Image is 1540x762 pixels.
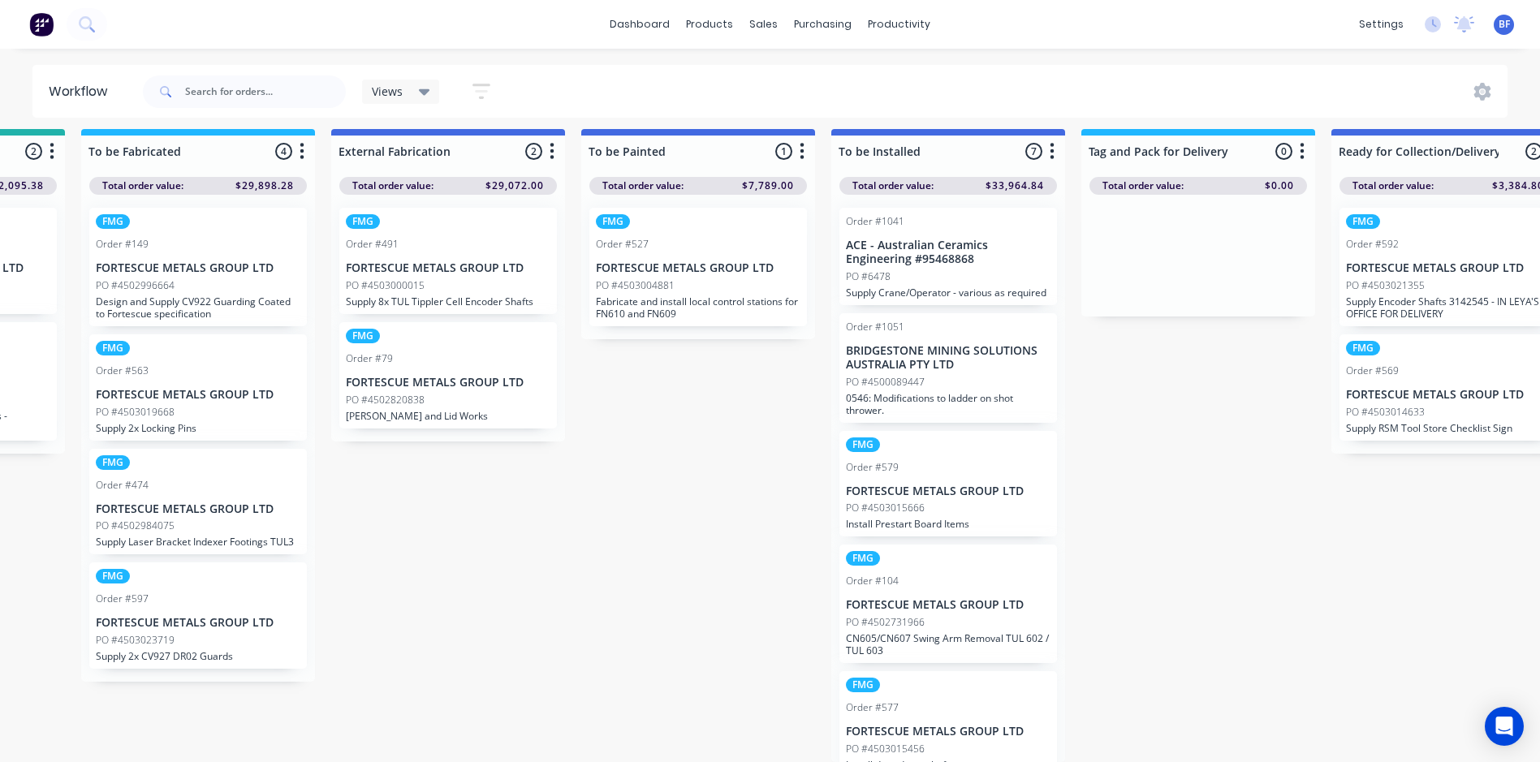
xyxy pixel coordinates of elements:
p: FORTESCUE METALS GROUP LTD [846,484,1050,498]
div: FMGOrder #563FORTESCUE METALS GROUP LTDPO #4503019668Supply 2x Locking Pins [89,334,307,441]
span: Total order value: [352,179,434,193]
div: Order #79 [346,351,393,366]
p: Design and Supply CV922 Guarding Coated to Fortescue specification [96,295,300,320]
span: Total order value: [602,179,684,193]
div: Order #563 [96,364,149,378]
p: PO #4503000015 [346,278,425,293]
div: FMG [346,329,380,343]
p: PO #4503015666 [846,501,925,515]
p: PO #4503014633 [1346,405,1425,420]
a: dashboard [602,12,678,37]
span: $29,898.28 [235,179,294,193]
div: FMG [346,214,380,229]
p: Fabricate and install local control stations for FN610 and FN609 [596,295,800,320]
p: Supply 2x CV927 DR02 Guards [96,650,300,662]
p: FORTESCUE METALS GROUP LTD [346,261,550,275]
span: Total order value: [1352,179,1434,193]
p: Supply Laser Bracket Indexer Footings TUL3 [96,536,300,548]
div: Order #1041ACE - Australian Ceramics Engineering #95468868PO #6478Supply Crane/Operator - various... [839,208,1057,305]
p: CN605/CN607 Swing Arm Removal TUL 602 / TUL 603 [846,632,1050,657]
p: FORTESCUE METALS GROUP LTD [846,725,1050,738]
span: Views [372,83,403,100]
div: Order #1051 [846,320,904,334]
span: BF [1499,17,1510,32]
div: productivity [860,12,938,37]
p: FORTESCUE METALS GROUP LTD [846,598,1050,612]
p: FORTESCUE METALS GROUP LTD [96,388,300,402]
span: $29,072.00 [485,179,544,193]
div: Order #1041 [846,214,904,229]
div: Order #577 [846,700,899,715]
span: $7,789.00 [742,179,794,193]
div: FMG [96,455,130,470]
p: PO #4503004881 [596,278,675,293]
div: Order #491 [346,237,399,252]
div: Order #527 [596,237,649,252]
span: Total order value: [852,179,934,193]
span: $0.00 [1265,179,1294,193]
p: Supply 2x Locking Pins [96,422,300,434]
p: Supply 8x TUL Tippler Cell Encoder Shafts [346,295,550,308]
div: Order #104 [846,574,899,588]
div: Order #597 [96,592,149,606]
p: PO #4503023719 [96,633,175,648]
div: Order #569 [1346,364,1399,378]
p: PO #6478 [846,269,891,284]
div: FMGOrder #579FORTESCUE METALS GROUP LTDPO #4503015666Install Prestart Board Items [839,431,1057,537]
div: FMGOrder #491FORTESCUE METALS GROUP LTDPO #4503000015Supply 8x TUL Tippler Cell Encoder Shafts [339,208,557,314]
div: FMG [846,551,880,566]
div: FMGOrder #79FORTESCUE METALS GROUP LTDPO #4502820838[PERSON_NAME] and Lid Works [339,322,557,428]
div: FMG [846,678,880,692]
div: FMG [96,341,130,355]
p: ACE - Australian Ceramics Engineering #95468868 [846,239,1050,266]
div: FMG [846,437,880,452]
div: FMGOrder #474FORTESCUE METALS GROUP LTDPO #4502984075Supply Laser Bracket Indexer Footings TUL3 [89,449,307,555]
div: FMGOrder #104FORTESCUE METALS GROUP LTDPO #4502731966CN605/CN607 Swing Arm Removal TUL 602 / TUL 603 [839,545,1057,663]
input: Search for orders... [185,75,346,108]
div: Workflow [49,82,115,101]
div: sales [741,12,786,37]
p: PO #4502984075 [96,519,175,533]
p: FORTESCUE METALS GROUP LTD [96,502,300,516]
div: FMG [96,214,130,229]
p: PO #4503015456 [846,742,925,756]
div: Order #592 [1346,237,1399,252]
span: Total order value: [1102,179,1184,193]
p: PO #4502731966 [846,615,925,630]
div: Open Intercom Messenger [1485,707,1524,746]
span: Total order value: [102,179,183,193]
div: Order #579 [846,460,899,475]
span: $33,964.84 [986,179,1044,193]
p: PO #4503021355 [1346,278,1425,293]
p: 0546: Modifications to ladder on shot thrower. [846,392,1050,416]
div: FMG [1346,214,1380,229]
p: Install Prestart Board Items [846,518,1050,530]
p: FORTESCUE METALS GROUP LTD [96,616,300,630]
div: FMG [596,214,630,229]
div: FMGOrder #597FORTESCUE METALS GROUP LTDPO #4503023719Supply 2x CV927 DR02 Guards [89,562,307,669]
p: Supply Crane/Operator - various as required [846,286,1050,299]
img: Factory [29,12,54,37]
div: FMG [96,569,130,583]
div: Order #474 [96,478,149,493]
p: PO #4502820838 [346,393,425,407]
p: BRIDGESTONE MINING SOLUTIONS AUSTRALIA PTY LTD [846,344,1050,372]
p: FORTESCUE METALS GROUP LTD [96,261,300,275]
p: PO #4503019668 [96,405,175,420]
div: purchasing [786,12,860,37]
div: FMG [1346,341,1380,355]
p: FORTESCUE METALS GROUP LTD [346,376,550,390]
p: [PERSON_NAME] and Lid Works [346,410,550,422]
div: FMGOrder #149FORTESCUE METALS GROUP LTDPO #4502996664Design and Supply CV922 Guarding Coated to F... [89,208,307,326]
div: settings [1351,12,1412,37]
div: Order #1051BRIDGESTONE MINING SOLUTIONS AUSTRALIA PTY LTDPO #45000894470546: Modifications to lad... [839,313,1057,423]
p: PO #4500089447 [846,375,925,390]
div: Order #149 [96,237,149,252]
p: PO #4502996664 [96,278,175,293]
div: products [678,12,741,37]
div: FMGOrder #527FORTESCUE METALS GROUP LTDPO #4503004881Fabricate and install local control stations... [589,208,807,326]
p: FORTESCUE METALS GROUP LTD [596,261,800,275]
